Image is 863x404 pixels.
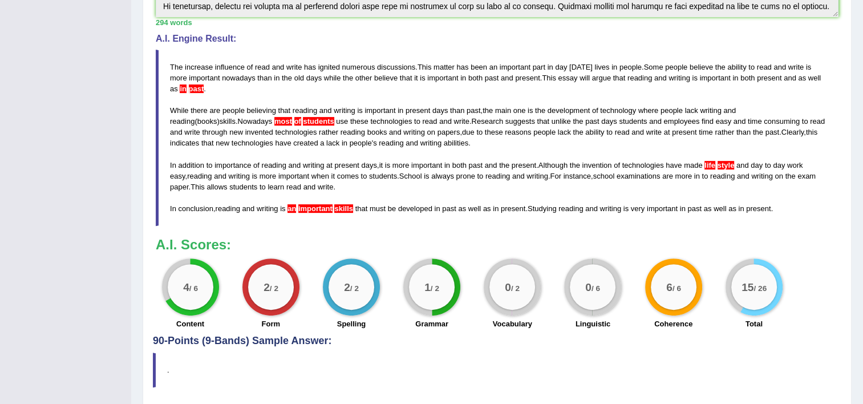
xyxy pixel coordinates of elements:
[379,161,383,169] span: it
[214,161,251,169] span: importance
[715,128,734,136] span: rather
[275,139,291,147] span: have
[493,204,499,213] span: in
[663,117,699,126] span: employees
[178,204,213,213] span: conclusion
[569,63,593,71] span: [DATE]
[718,161,735,169] span: This noun is normally spelled as one word. (did you mean: lifestyle)
[462,128,475,136] span: due
[699,74,730,82] span: important
[355,74,372,82] span: other
[617,172,661,180] span: examinations
[450,106,464,115] span: than
[420,139,442,147] span: writing
[437,128,460,136] span: papers
[280,204,285,213] span: is
[424,172,429,180] span: is
[467,106,481,115] span: past
[505,128,531,136] span: reasons
[367,128,387,136] span: books
[548,63,553,71] span: in
[513,106,526,115] span: one
[495,106,511,115] span: main
[668,74,690,82] span: writing
[716,117,731,126] span: easy
[191,106,208,115] span: there
[170,128,183,136] span: and
[156,50,838,227] blockquote: . . . . , ( ) . . , . , ' . , . , . . , . . , . .
[374,74,398,82] span: believe
[287,204,296,213] span: The plural noun “skills” cannot be used with the article “an”. Did you mean “an important skill”?
[533,63,545,71] span: part
[176,318,204,329] label: Content
[185,63,213,71] span: increase
[170,183,189,191] span: paper
[187,172,212,180] span: reading
[573,128,583,136] span: the
[255,63,270,71] span: read
[694,172,700,180] span: in
[156,34,838,44] h4: A.I. Engine Result:
[649,117,662,126] span: and
[485,128,503,136] span: these
[493,318,532,329] label: Vocabulary
[342,139,347,147] span: in
[215,63,245,71] span: influence
[452,161,467,169] span: both
[222,74,256,82] span: nowadays
[512,161,536,169] span: present
[477,172,483,180] span: to
[278,106,290,115] span: that
[614,161,620,169] span: of
[552,117,571,126] span: unlike
[460,74,466,82] span: in
[684,161,703,169] span: made
[737,172,749,180] span: and
[732,74,738,82] span: in
[278,172,309,180] span: important
[214,172,226,180] span: and
[320,139,324,147] span: a
[797,172,816,180] span: exam
[740,74,755,82] span: both
[751,172,773,180] span: writing
[723,106,736,115] span: and
[515,74,540,82] span: present
[364,106,395,115] span: important
[489,63,497,71] span: an
[611,63,617,71] span: in
[745,318,763,329] label: Total
[373,139,377,147] span: s
[537,117,549,126] span: that
[483,204,491,213] span: as
[499,161,509,169] span: the
[406,106,430,115] span: present
[153,353,841,387] blockquote: .
[485,172,510,180] span: reading
[550,172,561,180] span: For
[512,172,525,180] span: and
[736,128,751,136] span: than
[257,74,272,82] span: than
[415,318,448,329] label: Grammar
[333,204,335,213] span: The plural noun “skills” cannot be used with the article “an”. Did you mean “an important skill”?
[434,204,440,213] span: in
[191,183,205,191] span: This
[444,139,468,147] span: abilities
[398,106,403,115] span: in
[170,139,199,147] span: indicates
[406,139,418,147] span: and
[444,161,450,169] span: in
[370,117,412,126] span: technologies
[306,74,322,82] span: days
[485,74,499,82] span: past
[326,139,339,147] span: lack
[576,318,610,329] label: Linguistic
[156,17,838,28] div: 294 words
[303,117,334,126] span: After ‘most of’, you should use ‘the’ (“most of the students”) or simply say “most students”. (di...
[715,161,718,169] span: This noun is normally spelled as one word. (did you mean: lifestyle)
[810,117,825,126] span: read
[690,63,713,71] span: believe
[377,63,415,71] span: discussions
[500,63,530,71] span: important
